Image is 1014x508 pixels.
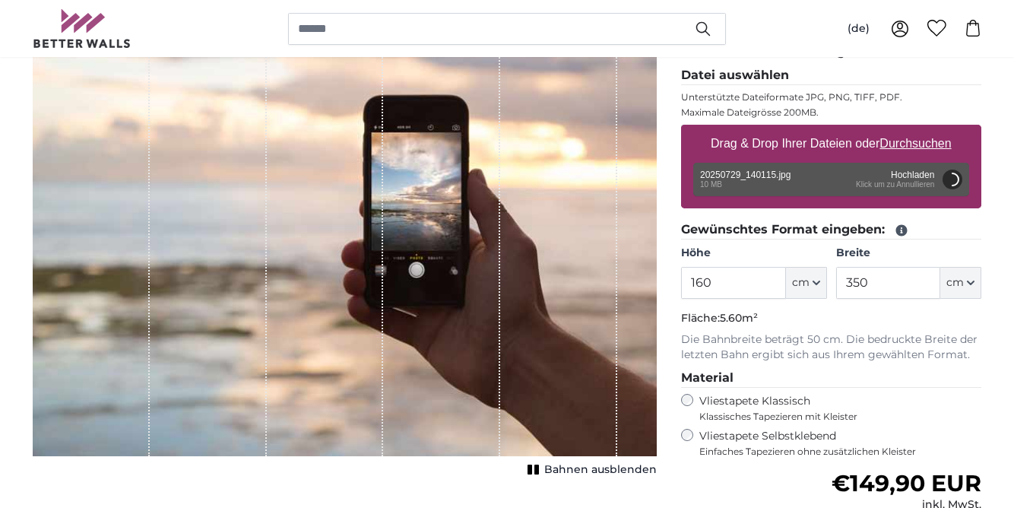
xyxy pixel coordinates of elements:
[940,267,981,299] button: cm
[681,311,981,326] p: Fläche:
[681,246,826,261] label: Höhe
[835,15,882,43] button: (de)
[946,275,964,291] span: cm
[699,411,968,423] span: Klassisches Tapezieren mit Kleister
[699,394,968,423] label: Vliestapete Klassisch
[832,469,981,497] span: €149,90 EUR
[523,459,657,481] button: Bahnen ausblenden
[880,137,952,150] u: Durchsuchen
[681,106,981,119] p: Maximale Dateigrösse 200MB.
[786,267,827,299] button: cm
[705,129,958,159] label: Drag & Drop Ihrer Dateien oder
[720,311,758,325] span: 5.60m²
[792,275,810,291] span: cm
[681,66,981,85] legend: Datei auswählen
[681,332,981,363] p: Die Bahnbreite beträgt 50 cm. Die bedruckte Breite der letzten Bahn ergibt sich aus Ihrem gewählt...
[699,446,981,458] span: Einfaches Tapezieren ohne zusätzlichen Kleister
[681,91,981,103] p: Unterstützte Dateiformate JPG, PNG, TIFF, PDF.
[681,369,981,388] legend: Material
[836,246,981,261] label: Breite
[681,221,981,240] legend: Gewünschtes Format eingeben:
[699,429,981,458] label: Vliestapete Selbstklebend
[33,9,132,48] img: Betterwalls
[544,462,657,478] span: Bahnen ausblenden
